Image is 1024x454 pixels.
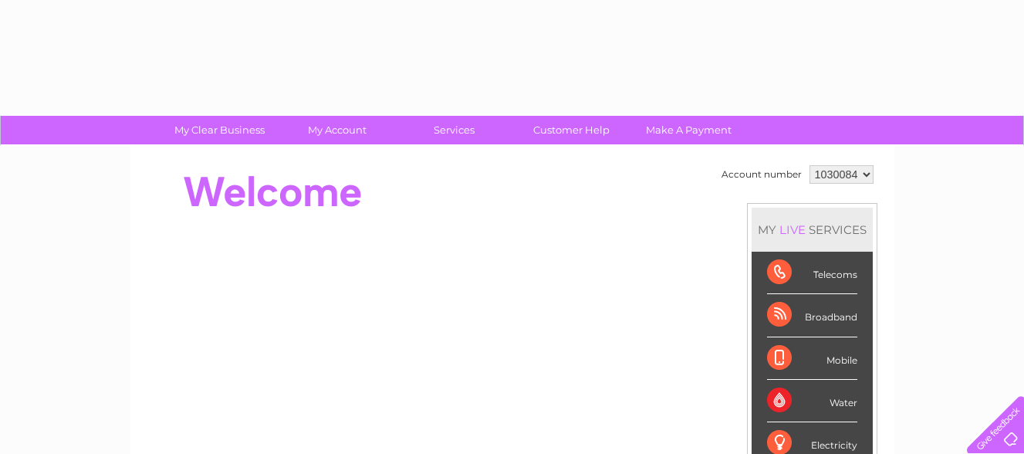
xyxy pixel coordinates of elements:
div: MY SERVICES [752,208,873,252]
a: Make A Payment [625,116,752,144]
div: Broadband [767,294,857,337]
a: Services [390,116,518,144]
div: Water [767,380,857,422]
a: My Account [273,116,400,144]
div: Mobile [767,337,857,380]
a: My Clear Business [156,116,283,144]
a: Customer Help [508,116,635,144]
div: Telecoms [767,252,857,294]
td: Account number [718,161,806,188]
div: LIVE [776,222,809,237]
